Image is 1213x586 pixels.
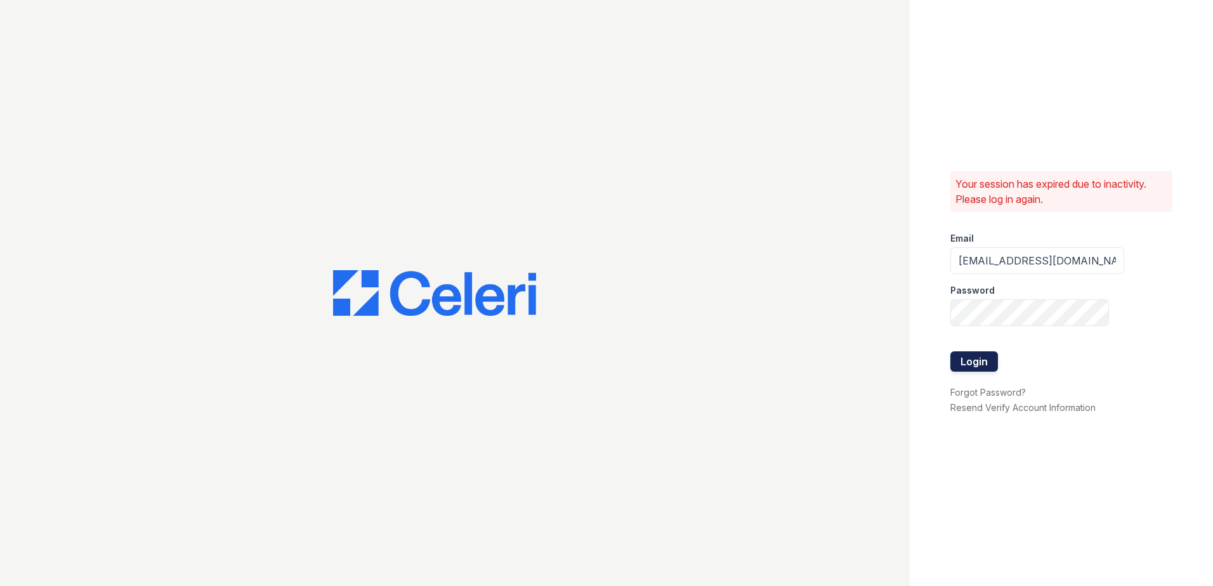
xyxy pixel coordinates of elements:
[333,270,536,316] img: CE_Logo_Blue-a8612792a0a2168367f1c8372b55b34899dd931a85d93a1a3d3e32e68fde9ad4.png
[950,351,998,372] button: Login
[955,176,1167,207] p: Your session has expired due to inactivity. Please log in again.
[950,284,995,297] label: Password
[950,387,1026,398] a: Forgot Password?
[950,232,974,245] label: Email
[950,402,1096,413] a: Resend Verify Account Information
